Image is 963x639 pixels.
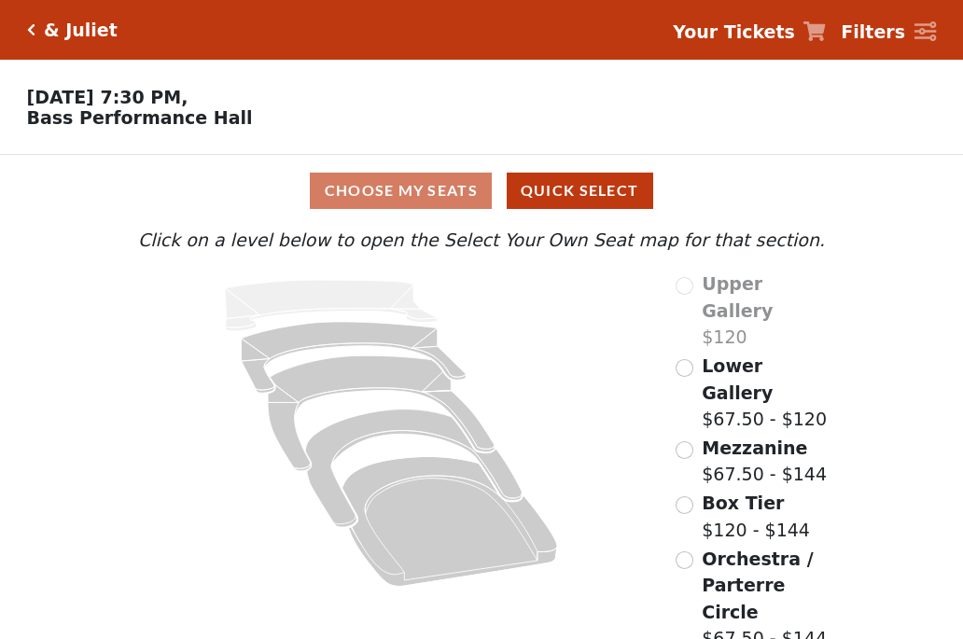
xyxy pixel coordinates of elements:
[673,19,826,46] a: Your Tickets
[702,271,830,351] label: $120
[44,20,118,41] h5: & Juliet
[507,173,653,209] button: Quick Select
[702,353,830,433] label: $67.50 - $120
[133,227,830,254] p: Click on a level below to open the Select Your Own Seat map for that section.
[242,322,467,393] path: Lower Gallery - Seats Available: 131
[841,19,936,46] a: Filters
[702,438,807,458] span: Mezzanine
[673,21,795,42] strong: Your Tickets
[702,355,773,403] span: Lower Gallery
[225,280,438,331] path: Upper Gallery - Seats Available: 0
[702,273,773,321] span: Upper Gallery
[841,21,905,42] strong: Filters
[702,549,813,622] span: Orchestra / Parterre Circle
[702,435,827,488] label: $67.50 - $144
[27,23,35,36] a: Click here to go back to filters
[342,457,558,587] path: Orchestra / Parterre Circle - Seats Available: 35
[702,490,810,543] label: $120 - $144
[702,493,784,513] span: Box Tier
